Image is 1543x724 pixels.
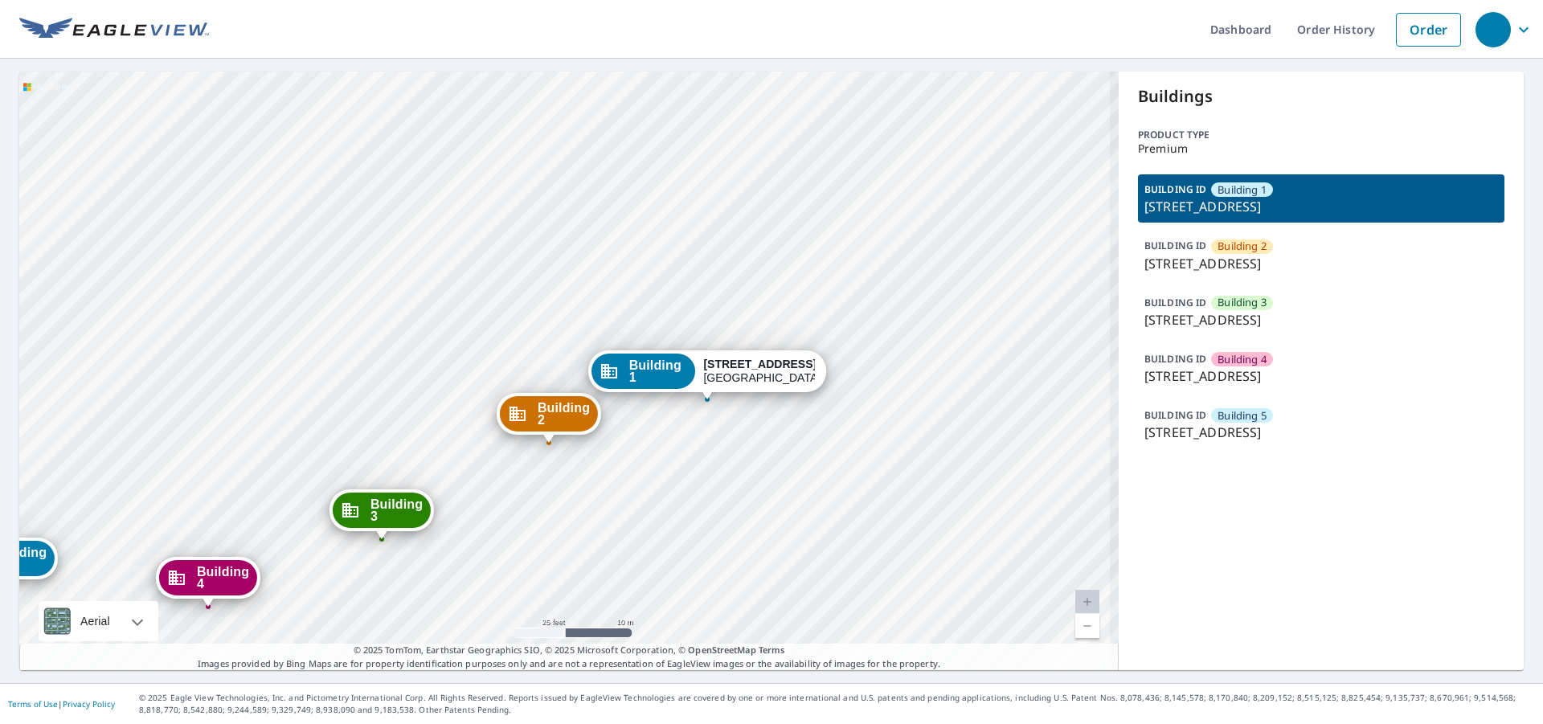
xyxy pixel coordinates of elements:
[329,489,434,539] div: Dropped pin, building Building 3, Commercial property, 1905 Old Russellville Pike Clarksville, TN...
[1138,128,1504,142] p: Product type
[76,601,115,641] div: Aerial
[156,557,260,607] div: Dropped pin, building Building 4, Commercial property, 1905 Old Russellville Pike Clarksville, TN...
[1075,590,1099,614] a: Current Level 20, Zoom In Disabled
[1144,254,1498,273] p: [STREET_ADDRESS]
[8,699,115,709] p: |
[354,644,785,657] span: © 2025 TomTom, Earthstar Geographics SIO, © 2025 Microsoft Corporation, ©
[1218,352,1267,367] span: Building 4
[1218,295,1267,310] span: Building 3
[1138,142,1504,155] p: Premium
[1144,310,1498,329] p: [STREET_ADDRESS]
[63,698,115,710] a: Privacy Policy
[1144,352,1206,366] p: BUILDING ID
[629,359,688,383] span: Building 1
[1138,84,1504,108] p: Buildings
[370,498,423,522] span: Building 3
[8,698,58,710] a: Terms of Use
[1144,197,1498,216] p: [STREET_ADDRESS]
[1218,182,1267,198] span: Building 1
[1144,182,1206,196] p: BUILDING ID
[1144,366,1498,386] p: [STREET_ADDRESS]
[197,566,249,590] span: Building 4
[1144,408,1206,422] p: BUILDING ID
[1218,239,1267,254] span: Building 2
[19,18,209,42] img: EV Logo
[703,358,814,385] div: [GEOGRAPHIC_DATA]
[19,644,1119,670] p: Images provided by Bing Maps are for property identification purposes only and are not a represen...
[538,402,590,426] span: Building 2
[497,393,601,443] div: Dropped pin, building Building 2, Commercial property, 1905 Old Russellville Pike Clarksville, TN...
[1144,423,1498,442] p: [STREET_ADDRESS]
[1144,239,1206,252] p: BUILDING ID
[759,644,785,656] a: Terms
[703,358,817,370] strong: [STREET_ADDRESS]
[1218,408,1267,423] span: Building 5
[139,692,1535,716] p: © 2025 Eagle View Technologies, Inc. and Pictometry International Corp. All Rights Reserved. Repo...
[688,644,755,656] a: OpenStreetMap
[1144,296,1206,309] p: BUILDING ID
[1396,13,1461,47] a: Order
[588,350,826,400] div: Dropped pin, building Building 1, Commercial property, 1905 Old Russellville Pike Clarksville, TN...
[39,601,158,641] div: Aerial
[1075,614,1099,638] a: Current Level 20, Zoom Out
